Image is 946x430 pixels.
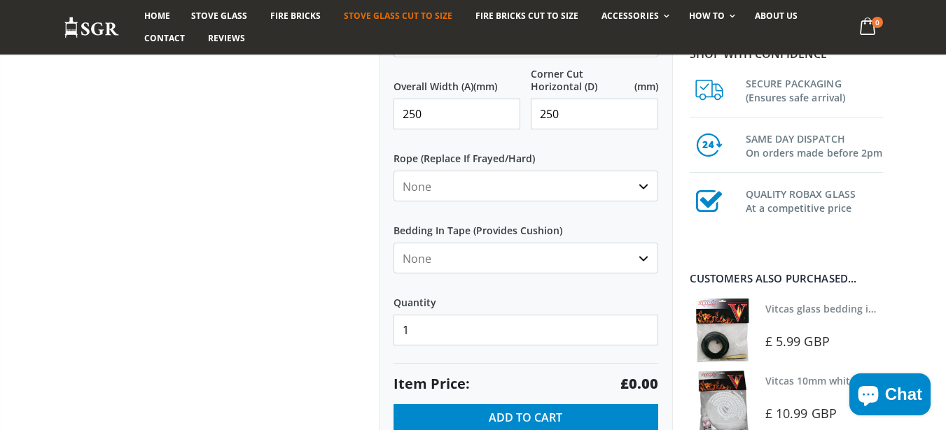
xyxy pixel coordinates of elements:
[260,5,331,27] a: Fire Bricks
[845,373,935,419] inbox-online-store-chat: Shopify online store chat
[746,185,883,215] h3: QUALITY ROBAX GLASS At a competitive price
[591,5,676,27] a: Accessories
[475,10,578,22] span: Fire Bricks Cut To Size
[679,5,742,27] a: How To
[489,410,562,425] span: Add to Cart
[394,68,521,93] label: Overall Width (A)
[191,10,247,22] span: Stove Glass
[144,10,170,22] span: Home
[144,32,185,44] span: Contact
[755,10,798,22] span: About us
[746,74,883,105] h3: SECURE PACKAGING (Ensures safe arrival)
[64,16,120,39] img: Stove Glass Replacement
[134,27,195,50] a: Contact
[333,5,463,27] a: Stove Glass Cut To Size
[620,374,658,394] strong: £0.00
[690,298,755,363] img: Vitcas stove glass bedding in tape
[394,374,470,394] span: Item Price:
[872,17,883,28] span: 0
[690,273,883,284] div: Customers also purchased...
[394,284,658,309] label: Quantity
[181,5,258,27] a: Stove Glass
[197,27,256,50] a: Reviews
[394,212,658,237] label: Bedding In Tape (Provides Cushion)
[465,5,589,27] a: Fire Bricks Cut To Size
[765,405,837,422] span: £ 10.99 GBP
[208,32,245,44] span: Reviews
[765,333,830,350] span: £ 5.99 GBP
[134,5,181,27] a: Home
[531,68,658,93] label: Corner Cut Horizontal (D)
[473,80,497,93] span: (mm)
[270,10,321,22] span: Fire Bricks
[746,129,883,160] h3: SAME DAY DISPATCH On orders made before 2pm
[394,140,658,165] label: Rope (Replace If Frayed/Hard)
[744,5,808,27] a: About us
[854,14,882,41] a: 0
[601,10,658,22] span: Accessories
[634,80,658,93] span: (mm)
[344,10,452,22] span: Stove Glass Cut To Size
[689,10,725,22] span: How To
